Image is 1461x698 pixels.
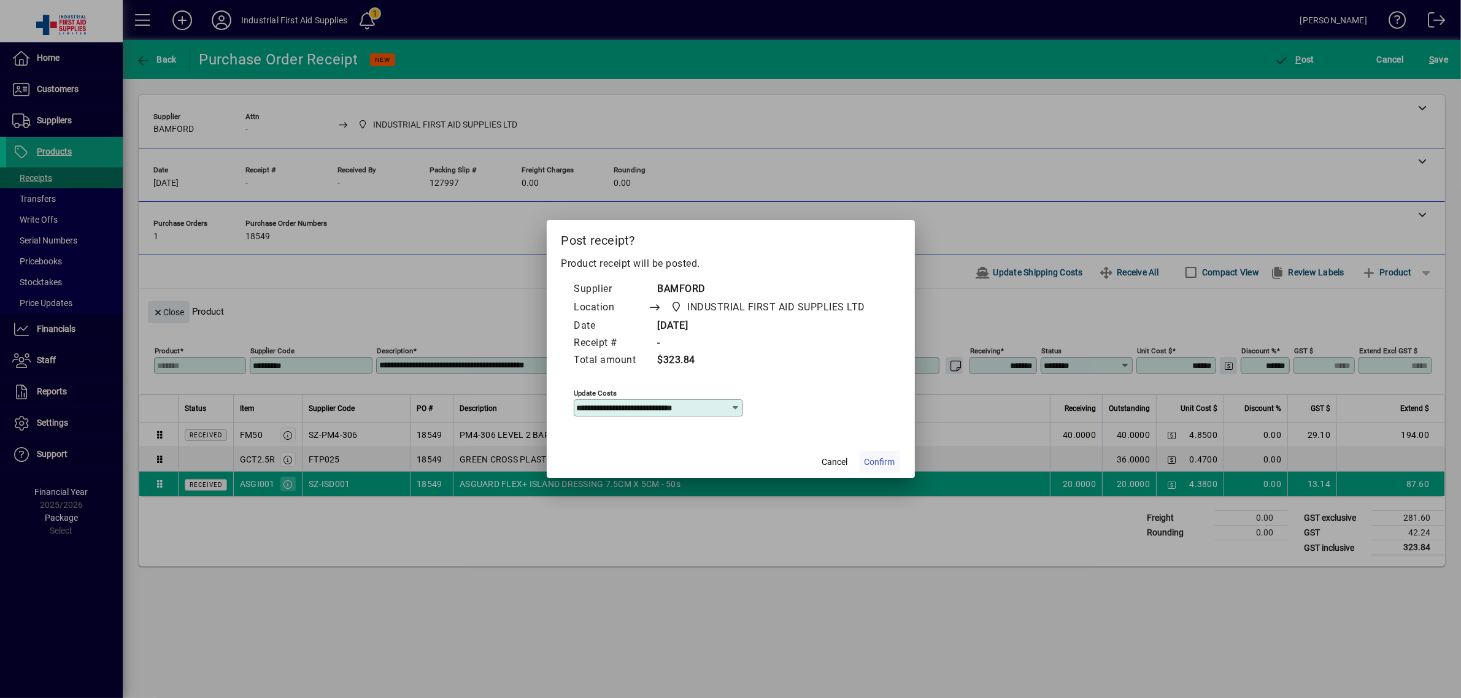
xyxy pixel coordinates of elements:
[688,300,866,315] span: INDUSTRIAL FIRST AID SUPPLIES LTD
[547,220,915,256] h2: Post receipt?
[649,352,889,369] td: $323.84
[860,451,900,473] button: Confirm
[822,456,848,469] span: Cancel
[668,299,871,316] span: INDUSTRIAL FIRST AID SUPPLIES LTD
[649,318,889,335] td: [DATE]
[574,318,649,335] td: Date
[649,281,889,298] td: BAMFORD
[865,456,895,469] span: Confirm
[815,451,855,473] button: Cancel
[574,281,649,298] td: Supplier
[561,256,900,271] p: Product receipt will be posted.
[574,352,649,369] td: Total amount
[574,335,649,352] td: Receipt #
[574,298,649,318] td: Location
[649,335,889,352] td: -
[574,389,617,397] mat-label: Update costs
